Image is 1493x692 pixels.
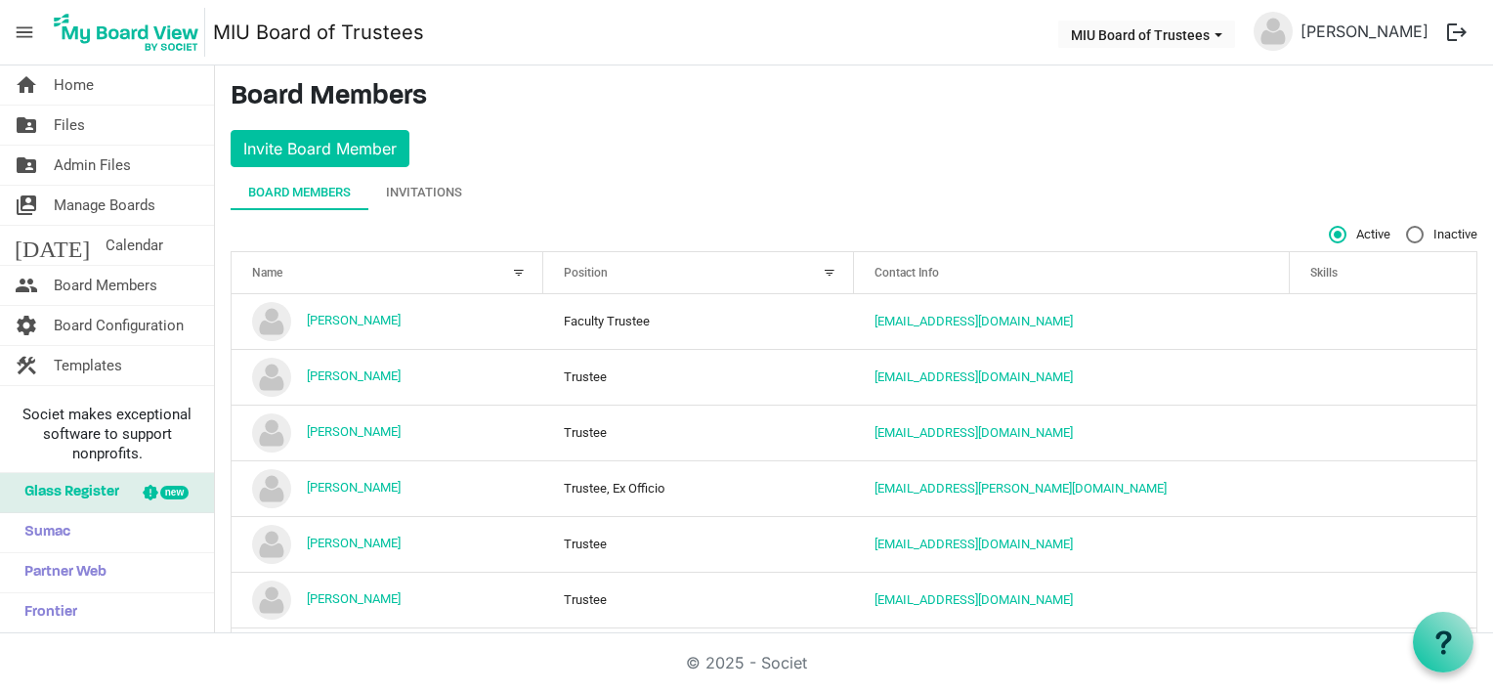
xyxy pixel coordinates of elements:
td: is template cell column header Skills [1290,627,1476,683]
td: Trustee, Ex Officio column header Position [543,460,855,516]
img: no-profile-picture.svg [252,358,291,397]
a: [EMAIL_ADDRESS][DOMAIN_NAME] [874,592,1073,607]
td: Trustee column header Position [543,405,855,460]
a: [PERSON_NAME] [307,313,401,327]
td: Trustee column header Position [543,349,855,405]
td: Faculty Trustee column header Position [543,294,855,349]
td: bill.smith@miu.edu is template cell column header Contact Info [854,460,1290,516]
td: is template cell column header Skills [1290,516,1476,572]
img: no-profile-picture.svg [252,525,291,564]
span: Contact Info [874,266,939,280]
span: Partner Web [15,553,107,592]
a: [PERSON_NAME] [307,591,401,606]
td: Amine Kouider is template cell column header Name [232,294,543,349]
img: no-profile-picture.svg [252,581,291,620]
td: bdreier@miu.edu is template cell column header Contact Info [854,405,1290,460]
div: Invitations [386,183,462,202]
h3: Board Members [231,81,1477,114]
img: no-profile-picture.svg [1254,12,1293,51]
td: Barbara Dreier is template cell column header Name [232,405,543,460]
span: folder_shared [15,106,38,145]
td: is template cell column header Skills [1290,405,1476,460]
td: Bill Smith is template cell column header Name [232,460,543,516]
span: settings [15,306,38,345]
a: [PERSON_NAME] [307,536,401,550]
a: [EMAIL_ADDRESS][PERSON_NAME][DOMAIN_NAME] [874,481,1167,496]
td: Bruce Currivan is template cell column header Name [232,572,543,627]
td: Trustee column header Position [543,516,855,572]
a: My Board View Logo [48,8,213,57]
td: bcurrivan@gmail.com is template cell column header Contact Info [854,572,1290,627]
span: folder_shared [15,146,38,185]
td: Brian Levine is template cell column header Name [232,516,543,572]
td: Carolyn King is template cell column header Name [232,627,543,683]
span: switch_account [15,186,38,225]
a: [EMAIL_ADDRESS][DOMAIN_NAME] [874,314,1073,328]
span: Home [54,65,94,105]
a: [EMAIL_ADDRESS][DOMAIN_NAME] [874,369,1073,384]
td: blevine@tm.org is template cell column header Contact Info [854,516,1290,572]
span: Frontier [15,593,77,632]
td: Trustee column header Position [543,627,855,683]
span: Inactive [1406,226,1477,243]
td: akouider@miu.edu is template cell column header Contact Info [854,294,1290,349]
span: Manage Boards [54,186,155,225]
a: [EMAIL_ADDRESS][DOMAIN_NAME] [874,425,1073,440]
div: tab-header [231,175,1477,210]
span: construction [15,346,38,385]
td: is template cell column header Skills [1290,460,1476,516]
div: new [160,486,189,499]
a: [EMAIL_ADDRESS][DOMAIN_NAME] [874,537,1073,551]
a: [PERSON_NAME] [1293,12,1436,51]
img: My Board View Logo [48,8,205,57]
span: Board Configuration [54,306,184,345]
td: is template cell column header Skills [1290,572,1476,627]
img: no-profile-picture.svg [252,302,291,341]
span: [DATE] [15,226,90,265]
a: MIU Board of Trustees [213,13,424,52]
td: is template cell column header Skills [1290,349,1476,405]
td: andy zhong is template cell column header Name [232,349,543,405]
span: Board Members [54,266,157,305]
td: is template cell column header Skills [1290,294,1476,349]
span: Sumac [15,513,70,552]
button: MIU Board of Trustees dropdownbutton [1058,21,1235,48]
a: [PERSON_NAME] [307,424,401,439]
div: Board Members [248,183,351,202]
span: Active [1329,226,1390,243]
td: Trustee column header Position [543,572,855,627]
a: [PERSON_NAME] [307,368,401,383]
span: Files [54,106,85,145]
td: yingwu.zhong@funplus.com is template cell column header Contact Info [854,349,1290,405]
img: no-profile-picture.svg [252,413,291,453]
img: no-profile-picture.svg [252,469,291,508]
button: Invite Board Member [231,130,409,167]
span: people [15,266,38,305]
td: cking@miu.edu is template cell column header Contact Info [854,627,1290,683]
a: © 2025 - Societ [686,653,807,672]
span: Position [564,266,608,280]
span: Name [252,266,282,280]
span: Calendar [106,226,163,265]
span: menu [6,14,43,51]
span: Admin Files [54,146,131,185]
span: Templates [54,346,122,385]
span: Skills [1310,266,1338,280]
button: logout [1436,12,1477,53]
a: [PERSON_NAME] [307,480,401,495]
span: Societ makes exceptional software to support nonprofits. [9,405,205,463]
span: home [15,65,38,105]
span: Glass Register [15,473,119,512]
